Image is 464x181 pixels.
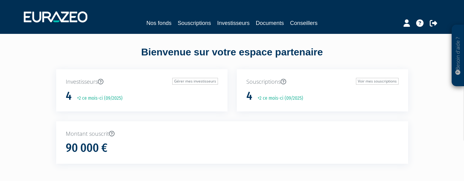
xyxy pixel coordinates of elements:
[73,95,123,102] p: +2 ce mois-ci (09/2025)
[66,142,107,155] h1: 90 000 €
[246,78,399,86] p: Souscriptions
[454,28,462,83] p: Besoin d'aide ?
[253,95,303,102] p: +2 ce mois-ci (09/2025)
[246,90,252,103] h1: 4
[66,90,72,103] h1: 4
[290,19,318,27] a: Conseillers
[356,78,399,85] a: Voir mes souscriptions
[24,11,87,22] img: 1732889491-logotype_eurazeo_blanc_rvb.png
[217,19,249,27] a: Investisseurs
[146,19,171,27] a: Nos fonds
[178,19,211,27] a: Souscriptions
[66,78,218,86] p: Investisseurs
[66,130,399,138] p: Montant souscrit
[52,45,413,69] div: Bienvenue sur votre espace partenaire
[172,78,218,85] a: Gérer mes investisseurs
[256,19,284,27] a: Documents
